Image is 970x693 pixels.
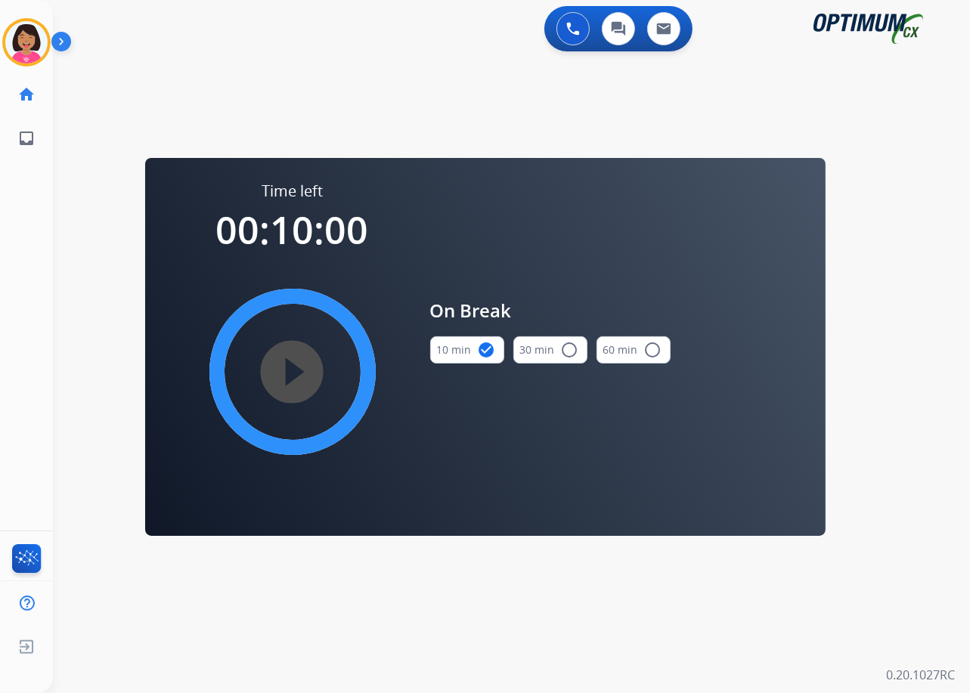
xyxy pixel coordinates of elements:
[597,336,671,364] button: 60 min
[644,341,662,359] mat-icon: radio_button_unchecked
[5,21,48,63] img: avatar
[886,666,955,684] p: 0.20.1027RC
[513,336,587,364] button: 30 min
[284,363,302,381] mat-icon: play_circle_filled
[561,341,579,359] mat-icon: radio_button_unchecked
[478,341,496,359] mat-icon: check_circle
[216,204,369,255] span: 00:10:00
[430,336,504,364] button: 10 min
[262,181,323,202] span: Time left
[17,129,36,147] mat-icon: inbox
[17,85,36,104] mat-icon: home
[430,297,671,324] span: On Break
